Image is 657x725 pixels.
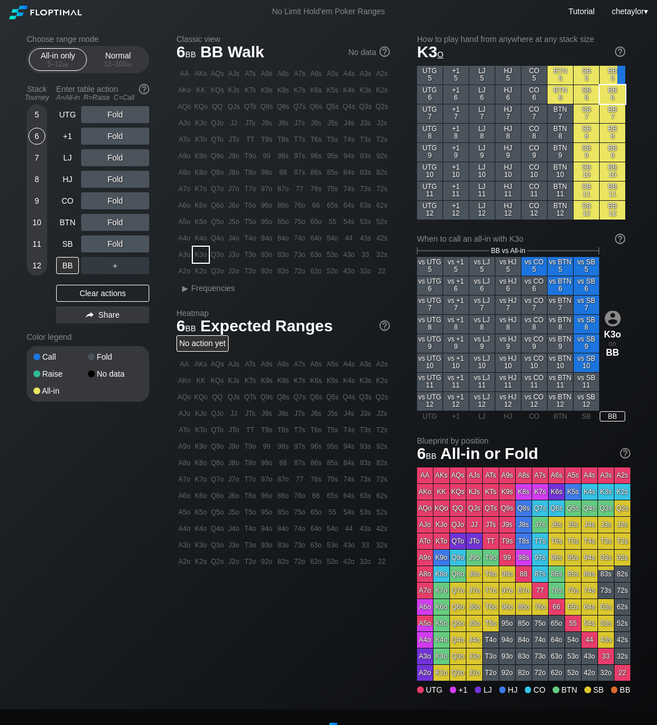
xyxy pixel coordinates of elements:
img: help.32db89a4.svg [378,45,391,58]
div: 94s [341,148,357,164]
div: ▾ [609,5,649,18]
div: HJ 9 [495,143,521,162]
div: Fold [81,192,149,209]
div: HJ 11 [495,182,521,200]
div: T7o [242,181,258,197]
div: UTG [56,106,79,123]
div: 54s [341,214,357,230]
div: 44 [341,230,357,246]
div: +1 11 [443,182,469,200]
div: T6s [308,132,324,147]
div: SB 11 [574,182,599,200]
div: +1 9 [443,143,469,162]
div: KJs [226,82,242,98]
div: BB 12 [600,201,625,220]
div: HJ 6 [495,85,521,104]
div: Stack [22,80,52,106]
span: bb [127,60,133,68]
div: 98s [275,148,291,164]
div: BTN 12 [547,201,573,220]
div: T4o [242,230,258,246]
div: 62o [308,263,324,279]
div: LJ 10 [469,162,495,181]
div: SB 12 [574,201,599,220]
div: T3o [242,247,258,263]
div: BTN 11 [547,182,573,200]
div: KK [193,82,209,98]
div: A7o [176,181,192,197]
div: Q6s [308,99,324,115]
div: vs CO 5 [521,257,547,276]
div: K9s [259,82,275,98]
div: 83o [275,247,291,263]
div: No data [88,370,142,378]
div: A8s [275,66,291,82]
div: 96s [308,148,324,164]
div: 62s [374,197,390,213]
div: 65s [325,197,340,213]
div: JJ [226,115,242,131]
div: SB 10 [574,162,599,181]
div: +1 7 [443,104,469,123]
div: 72o [292,263,308,279]
div: 6 [28,128,45,145]
img: help.32db89a4.svg [138,83,150,95]
img: Floptimal logo [9,6,82,19]
div: LJ 11 [469,182,495,200]
div: T5o [242,214,258,230]
div: J8o [226,165,242,180]
div: ＋ [81,257,149,274]
div: T3s [357,132,373,147]
div: T6o [242,197,258,213]
div: AJo [176,115,192,131]
div: +1 [56,128,79,145]
div: LJ 6 [469,85,495,104]
div: BTN 9 [547,143,573,162]
div: 55 [325,214,340,230]
div: K3o [193,247,209,263]
div: J4o [226,230,242,246]
div: 94o [259,230,275,246]
div: HJ 5 [495,66,521,85]
div: T8o [242,165,258,180]
div: 75o [292,214,308,230]
div: BB 11 [600,182,625,200]
span: o [437,47,444,60]
div: 83s [357,165,373,180]
div: 8 [28,171,45,188]
div: A8o [176,165,192,180]
div: A3s [357,66,373,82]
div: KTo [193,132,209,147]
div: KJo [193,115,209,131]
div: LJ [56,149,79,166]
div: 97o [259,181,275,197]
div: vs UTG 5 [417,257,443,276]
h2: Choose range mode [27,35,149,44]
div: 12 – 100 [94,60,142,68]
span: bb [186,47,196,60]
div: J7s [292,115,308,131]
div: 73s [357,181,373,197]
div: 52s [374,214,390,230]
div: 5 – 12 [34,60,82,68]
div: 42s [374,230,390,246]
img: help.32db89a4.svg [614,45,626,58]
div: A=All-in R=Raise C=Call [56,94,149,102]
div: vs HJ 5 [495,257,521,276]
h2: How to play hand from anywhere at any stack size [417,35,625,44]
div: 75s [325,181,340,197]
div: Q6o [209,197,225,213]
div: A2s [374,66,390,82]
div: SB 5 [574,66,599,85]
div: HJ 7 [495,104,521,123]
div: J9s [259,115,275,131]
div: BTN 10 [547,162,573,181]
div: BB 9 [600,143,625,162]
div: K7s [292,82,308,98]
div: CO 6 [521,85,547,104]
div: 82s [374,165,390,180]
div: BB 8 [600,124,625,142]
div: A5o [176,214,192,230]
div: 64s [341,197,357,213]
div: 53s [357,214,373,230]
